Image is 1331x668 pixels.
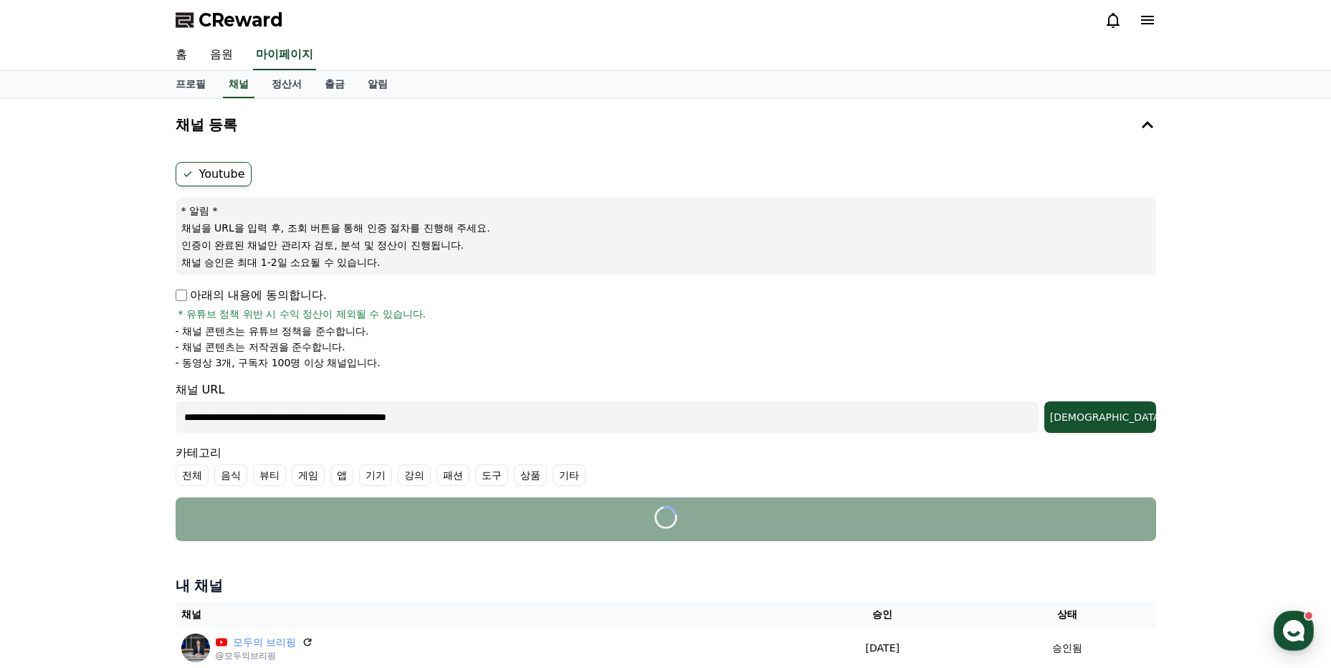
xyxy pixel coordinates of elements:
[164,40,199,70] a: 홈
[176,356,381,370] p: - 동영상 3개, 구독자 100명 이상 채널입니다.
[181,634,210,662] img: 모두의 브리핑
[786,601,979,628] th: 승인
[1050,410,1150,424] div: [DEMOGRAPHIC_DATA]
[436,464,469,486] label: 패션
[176,9,283,32] a: CReward
[176,117,238,133] h4: 채널 등록
[514,464,547,486] label: 상품
[181,238,1150,252] p: 인증이 완료된 채널만 관리자 검토, 분석 및 정산이 진행됩니다.
[176,340,345,354] p: - 채널 콘텐츠는 저작권을 준수합니다.
[398,464,431,486] label: 강의
[216,650,313,662] p: @모두의브리핑
[214,464,247,486] label: 음식
[95,454,185,490] a: 대화
[199,40,244,70] a: 음원
[131,477,148,488] span: 대화
[313,71,356,98] a: 출금
[185,454,275,490] a: 설정
[260,71,313,98] a: 정산서
[553,464,586,486] label: 기타
[176,576,1156,596] h4: 내 채널
[4,454,95,490] a: 홈
[1044,401,1156,433] button: [DEMOGRAPHIC_DATA]
[1052,641,1082,656] p: 승인됨
[164,71,217,98] a: 프로필
[475,464,508,486] label: 도구
[253,40,316,70] a: 마이페이지
[792,641,973,656] p: [DATE]
[292,464,325,486] label: 게임
[176,162,252,186] label: Youtube
[356,71,399,98] a: 알림
[359,464,392,486] label: 기기
[221,476,239,487] span: 설정
[45,476,54,487] span: 홈
[176,464,209,486] label: 전체
[176,601,786,628] th: 채널
[176,324,369,338] p: - 채널 콘텐츠는 유튜브 정책을 준수합니다.
[253,464,286,486] label: 뷰티
[181,255,1150,269] p: 채널 승인은 최대 1-2일 소요될 수 있습니다.
[233,635,296,650] a: 모두의 브리핑
[170,105,1162,145] button: 채널 등록
[223,71,254,98] a: 채널
[176,381,1156,433] div: 채널 URL
[330,464,353,486] label: 앱
[199,9,283,32] span: CReward
[181,221,1150,235] p: 채널을 URL을 입력 후, 조회 버튼을 통해 인증 절차를 진행해 주세요.
[178,307,426,321] span: * 유튜브 정책 위반 시 수익 정산이 제외될 수 있습니다.
[176,444,1156,486] div: 카테고리
[176,287,327,304] p: 아래의 내용에 동의합니다.
[979,601,1156,628] th: 상태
